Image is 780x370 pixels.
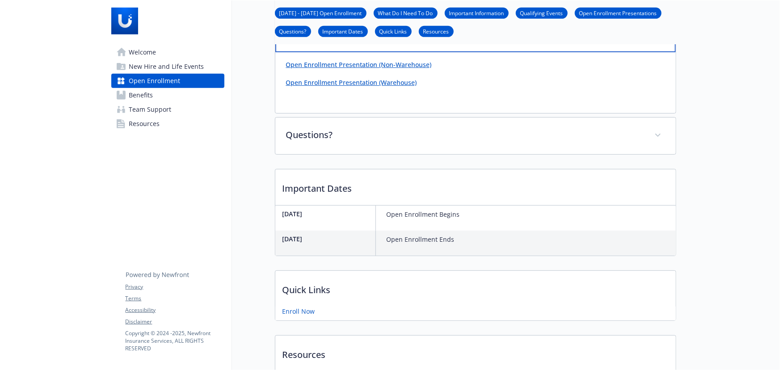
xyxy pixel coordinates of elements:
p: Resources [275,336,676,369]
a: Resources [419,27,454,35]
p: Quick Links [275,271,676,304]
p: Open Enrollment Ends [387,234,455,245]
a: Quick Links [375,27,412,35]
a: Team Support [111,102,224,117]
a: Welcome [111,45,224,59]
a: New Hire and Life Events [111,59,224,74]
a: [DATE] - [DATE] Open Enrollment [275,8,367,17]
p: Copyright © 2024 - 2025 , Newfront Insurance Services, ALL RIGHTS RESERVED [126,329,224,352]
a: Enroll Now [282,307,315,316]
a: Terms [126,294,224,303]
p: Important Dates [275,169,676,202]
a: Open Enrollment [111,74,224,88]
span: Benefits [129,88,153,102]
a: What Do I Need To Do [374,8,438,17]
div: Questions? [275,118,676,154]
a: Benefits [111,88,224,102]
a: Qualifying Events [516,8,568,17]
a: Important Information [445,8,509,17]
a: Resources [111,117,224,131]
span: Open Enrollment [129,74,181,88]
a: Important Dates [318,27,368,35]
a: Open Enrollment Presentation (Non-Warehouse) [286,60,432,69]
span: New Hire and Life Events [129,59,204,74]
span: Resources [129,117,160,131]
p: [DATE] [282,234,372,244]
p: [DATE] [282,209,372,219]
span: Welcome [129,45,156,59]
a: Open Enrollment Presentation (Warehouse) [286,78,417,87]
p: Questions? [286,128,644,142]
p: Open Enrollment Begins [387,209,460,220]
a: Accessibility [126,306,224,314]
a: Questions? [275,27,311,35]
a: Open Enrollment Presentations [575,8,662,17]
span: Team Support [129,102,172,117]
a: Disclaimer [126,318,224,326]
a: Privacy [126,283,224,291]
div: Open Enrollment Presentations [275,52,676,113]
